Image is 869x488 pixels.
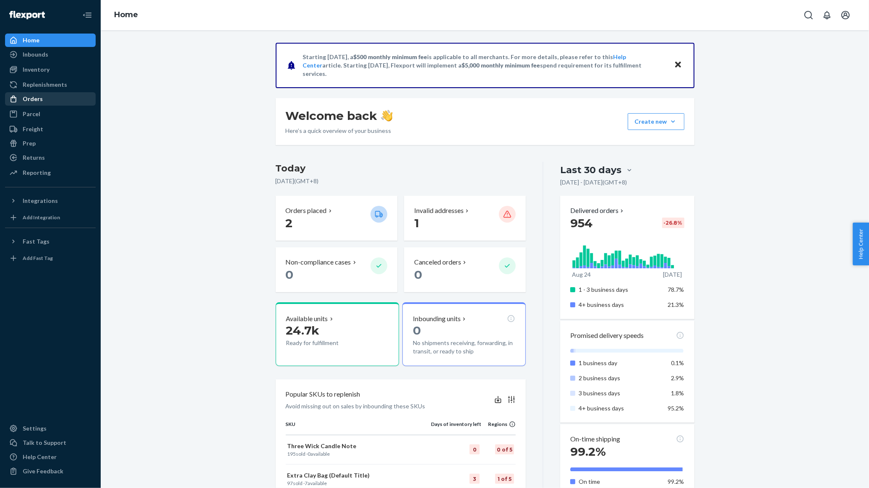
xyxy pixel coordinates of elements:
[381,110,393,122] img: hand-wave emoji
[414,216,419,230] span: 1
[560,164,621,177] div: Last 30 days
[560,178,627,187] p: [DATE] - [DATE] ( GMT+8 )
[286,314,328,324] p: Available units
[5,235,96,248] button: Fast Tags
[23,214,60,221] div: Add Integration
[5,34,96,47] a: Home
[570,206,625,215] button: Delivered orders
[470,444,480,454] div: 0
[286,389,360,399] p: Popular SKUs to replenish
[662,218,684,228] div: -26.8 %
[570,331,644,340] p: Promised delivery speeds
[23,50,48,59] div: Inbounds
[663,270,682,279] p: [DATE]
[404,247,526,292] button: Canceled orders 0
[570,434,620,444] p: On-time shipping
[287,471,430,480] p: Extra Clay Bag (Default Title)
[414,267,422,282] span: 0
[5,151,96,164] a: Returns
[23,80,67,89] div: Replenishments
[276,162,526,175] h3: Today
[79,7,96,23] button: Close Navigation
[668,405,684,412] span: 95.2%
[23,197,58,205] div: Integrations
[308,451,311,457] span: 0
[5,450,96,464] a: Help Center
[5,465,96,478] button: Give Feedback
[495,444,514,454] div: 0 of 5
[286,339,364,347] p: Ready for fulfillment
[414,257,461,267] p: Canceled orders
[671,389,684,397] span: 1.8%
[570,216,592,230] span: 954
[668,301,684,308] span: 21.3%
[481,421,516,428] div: Regions
[5,211,96,224] a: Add Integration
[819,7,835,23] button: Open notifications
[305,480,308,486] span: 7
[5,48,96,61] a: Inbounds
[470,474,480,484] div: 3
[287,480,293,486] span: 97
[114,10,138,19] a: Home
[23,439,66,447] div: Talk to Support
[402,302,526,366] button: Inbounding units0No shipments receiving, forwarding, in transit, or ready to ship
[668,478,684,485] span: 99.2%
[837,7,854,23] button: Open account menu
[5,63,96,76] a: Inventory
[9,11,45,19] img: Flexport logo
[628,113,684,130] button: Create new
[5,78,96,91] a: Replenishments
[579,286,661,294] p: 1 - 3 business days
[276,196,397,241] button: Orders placed 2
[413,339,515,356] p: No shipments receiving, forwarding, in transit, or ready to ship
[287,480,430,487] p: sold · available
[23,467,63,475] div: Give Feedback
[286,216,293,230] span: 2
[23,139,36,148] div: Prep
[286,127,393,135] p: Here’s a quick overview of your business
[354,53,428,60] span: $500 monthly minimum fee
[276,302,399,366] button: Available units24.7kReady for fulfillment
[579,301,661,309] p: 4+ business days
[673,59,684,71] button: Close
[413,323,421,337] span: 0
[5,436,96,449] button: Talk to Support
[853,223,869,265] button: Help Center
[5,194,96,208] button: Integrations
[287,442,430,450] p: Three Wick Candle Note
[5,422,96,435] a: Settings
[800,7,817,23] button: Open Search Box
[579,478,661,486] p: On time
[5,92,96,106] a: Orders
[23,237,50,246] div: Fast Tags
[431,421,481,435] th: Days of inventory left
[286,108,393,123] h1: Welcome back
[286,267,294,282] span: 0
[495,474,514,484] div: 1 of 5
[303,53,666,78] p: Starting [DATE], a is applicable to all merchants. For more details, please refer to this article...
[579,359,661,367] p: 1 business day
[668,286,684,293] span: 78.7%
[413,314,461,324] p: Inbounding units
[276,247,397,292] button: Non-compliance cases 0
[579,389,661,397] p: 3 business days
[671,359,684,366] span: 0.1%
[5,107,96,121] a: Parcel
[404,196,526,241] button: Invalid addresses 1
[23,169,51,177] div: Reporting
[287,450,430,457] p: sold · available
[23,254,53,262] div: Add Fast Tag
[23,36,39,44] div: Home
[23,453,57,461] div: Help Center
[414,206,464,215] p: Invalid addresses
[462,62,540,69] span: $5,000 monthly minimum fee
[286,402,425,410] p: Avoid missing out on sales by inbounding these SKUs
[5,252,96,265] a: Add Fast Tag
[572,270,591,279] p: Aug 24
[23,153,45,162] div: Returns
[23,110,40,118] div: Parcel
[286,421,431,435] th: SKU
